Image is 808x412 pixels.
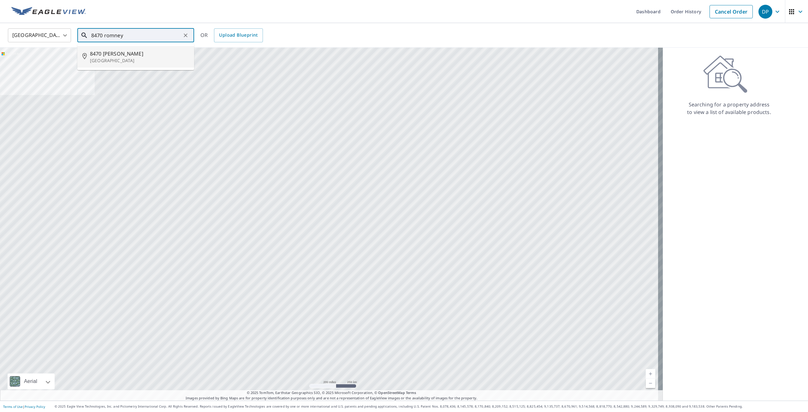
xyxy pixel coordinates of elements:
a: Terms of Use [3,404,23,409]
a: Privacy Policy [25,404,45,409]
span: 8470 [PERSON_NAME] [90,50,189,57]
div: Aerial [22,373,39,389]
p: © 2025 Eagle View Technologies, Inc. and Pictometry International Corp. All Rights Reserved. Repo... [55,404,805,409]
div: OR [200,28,263,42]
div: DP [758,5,772,19]
a: Cancel Order [710,5,753,18]
button: Clear [181,31,190,40]
span: © 2025 TomTom, Earthstar Geographics SIO, © 2025 Microsoft Corporation, © [247,390,416,396]
a: Current Level 5, Zoom Out [646,379,655,388]
p: | [3,405,45,409]
input: Search by address or latitude-longitude [91,27,181,44]
span: Upload Blueprint [219,31,258,39]
a: Upload Blueprint [214,28,263,42]
a: OpenStreetMap [378,390,405,395]
a: Current Level 5, Zoom In [646,369,655,379]
div: [GEOGRAPHIC_DATA] [8,27,71,44]
p: Searching for a property address to view a list of available products. [687,101,771,116]
img: EV Logo [11,7,86,16]
a: Terms [406,390,416,395]
div: Aerial [8,373,55,389]
p: [GEOGRAPHIC_DATA] [90,57,189,64]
